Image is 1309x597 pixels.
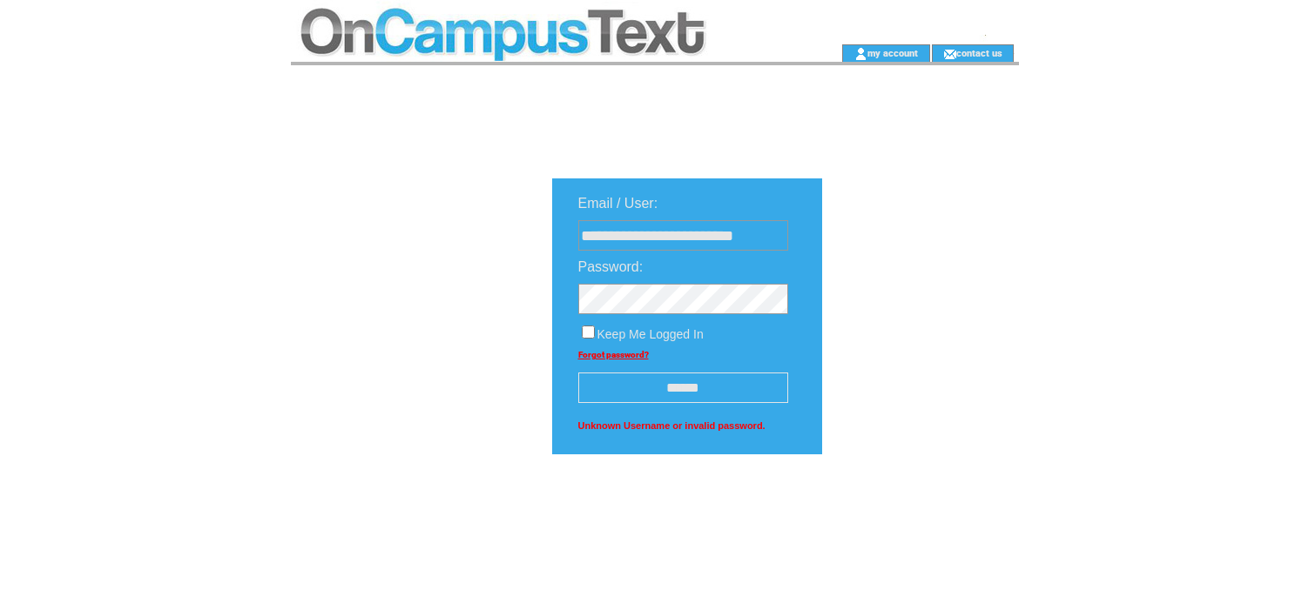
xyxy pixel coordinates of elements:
img: transparent.png [873,498,960,520]
span: Password: [578,259,644,274]
a: Forgot password? [578,350,649,359]
a: contact us [956,47,1002,58]
span: Unknown Username or invalid password. [578,416,788,435]
img: account_icon.gif [854,47,867,61]
a: my account [867,47,918,58]
span: Keep Me Logged In [597,327,704,341]
span: Email / User: [578,196,658,211]
img: contact_us_icon.gif [943,47,956,61]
